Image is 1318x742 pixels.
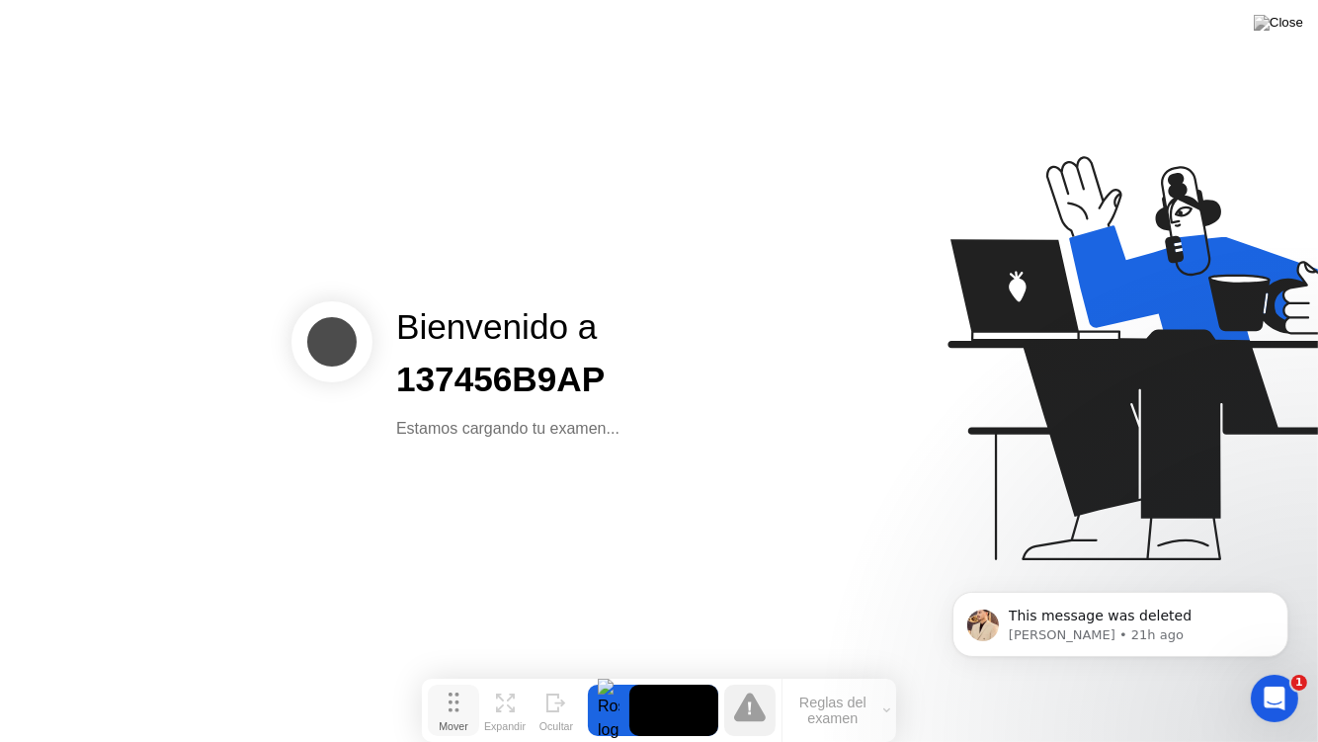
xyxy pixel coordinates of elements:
[783,694,896,727] button: Reglas del examen
[531,685,582,736] button: Ocultar
[923,550,1318,689] iframe: Intercom notifications message
[439,720,468,732] div: Mover
[396,417,619,441] div: Estamos cargando tu examen...
[396,354,619,406] div: 137456B9AP
[1291,675,1307,691] span: 1
[484,720,526,732] div: Expandir
[1254,15,1303,31] img: Close
[396,301,619,354] div: Bienvenido a
[539,720,573,732] div: Ocultar
[428,685,479,736] button: Mover
[1251,675,1298,722] iframe: Intercom live chat
[479,685,531,736] button: Expandir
